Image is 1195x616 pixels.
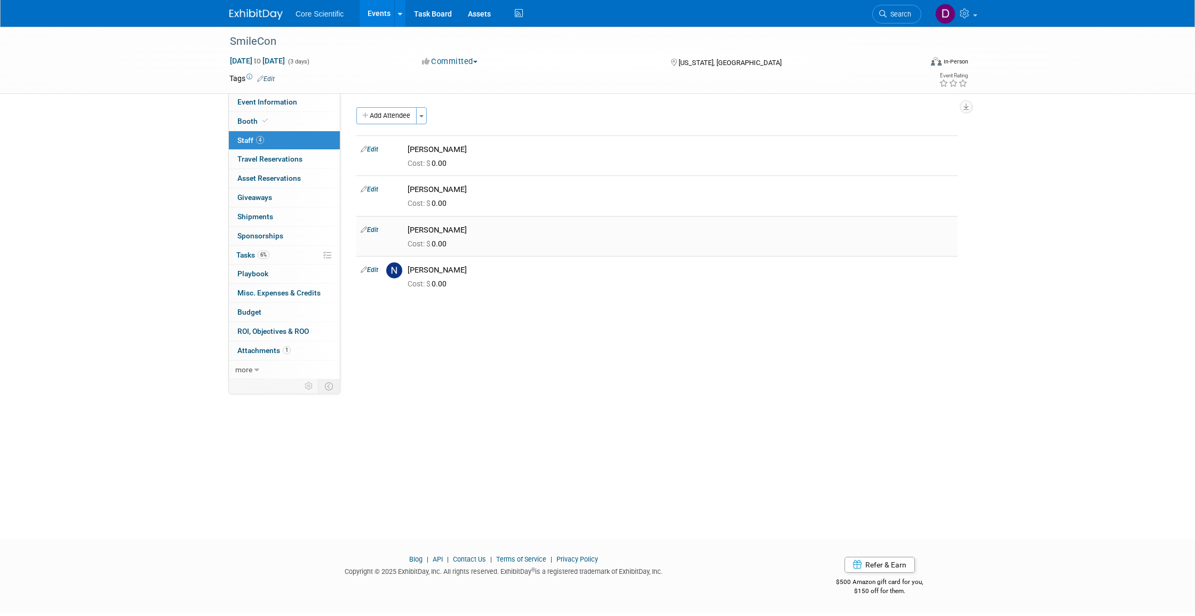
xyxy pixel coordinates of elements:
[237,308,261,316] span: Budget
[229,246,340,265] a: Tasks6%
[858,55,968,71] div: Event Format
[488,555,495,563] span: |
[287,58,309,65] span: (3 days)
[531,567,535,573] sup: ®
[252,57,262,65] span: to
[424,555,431,563] span: |
[361,146,378,153] a: Edit
[872,5,921,23] a: Search
[237,327,309,335] span: ROI, Objectives & ROO
[433,555,443,563] a: API
[237,346,291,355] span: Attachments
[408,279,451,288] span: 0.00
[361,266,378,274] a: Edit
[386,262,402,278] img: N.jpg
[229,564,778,577] div: Copyright © 2025 ExhibitDay, Inc. All rights reserved. ExhibitDay is a registered trademark of Ex...
[408,239,432,248] span: Cost: $
[296,10,344,18] span: Core Scientific
[262,118,268,124] i: Booth reservation complete
[229,341,340,360] a: Attachments1
[408,145,953,155] div: [PERSON_NAME]
[229,361,340,379] a: more
[236,251,269,259] span: Tasks
[258,251,269,259] span: 6%
[229,73,275,84] td: Tags
[356,107,417,124] button: Add Attendee
[418,56,482,67] button: Committed
[845,557,915,573] a: Refer & Earn
[496,555,546,563] a: Terms of Service
[229,265,340,283] a: Playbook
[237,269,268,278] span: Playbook
[408,265,953,275] div: [PERSON_NAME]
[318,379,340,393] td: Toggle Event Tabs
[229,56,285,66] span: [DATE] [DATE]
[229,284,340,302] a: Misc. Expenses & Credits
[257,75,275,83] a: Edit
[283,346,291,354] span: 1
[237,289,321,297] span: Misc. Expenses & Credits
[237,231,283,240] span: Sponsorships
[548,555,555,563] span: |
[361,226,378,234] a: Edit
[237,136,264,145] span: Staff
[794,571,966,595] div: $500 Amazon gift card for you,
[408,199,451,207] span: 0.00
[237,193,272,202] span: Giveaways
[229,131,340,150] a: Staff4
[408,225,953,235] div: [PERSON_NAME]
[408,199,432,207] span: Cost: $
[887,10,911,18] span: Search
[556,555,598,563] a: Privacy Policy
[229,112,340,131] a: Booth
[229,303,340,322] a: Budget
[235,365,252,374] span: more
[237,98,297,106] span: Event Information
[237,174,301,182] span: Asset Reservations
[229,188,340,207] a: Giveaways
[229,322,340,341] a: ROI, Objectives & ROO
[256,136,264,144] span: 4
[408,279,432,288] span: Cost: $
[943,58,968,66] div: In-Person
[408,239,451,248] span: 0.00
[679,59,782,67] span: [US_STATE], [GEOGRAPHIC_DATA]
[229,150,340,169] a: Travel Reservations
[237,117,270,125] span: Booth
[794,587,966,596] div: $150 off for them.
[931,57,942,66] img: Format-Inperson.png
[229,227,340,245] a: Sponsorships
[935,4,955,24] img: Dan Boro
[408,159,451,167] span: 0.00
[229,9,283,20] img: ExhibitDay
[229,207,340,226] a: Shipments
[453,555,486,563] a: Contact Us
[226,32,905,51] div: SmileCon
[237,155,302,163] span: Travel Reservations
[237,212,273,221] span: Shipments
[300,379,318,393] td: Personalize Event Tab Strip
[361,186,378,193] a: Edit
[408,185,953,195] div: [PERSON_NAME]
[229,93,340,111] a: Event Information
[444,555,451,563] span: |
[939,73,968,78] div: Event Rating
[409,555,423,563] a: Blog
[229,169,340,188] a: Asset Reservations
[408,159,432,167] span: Cost: $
